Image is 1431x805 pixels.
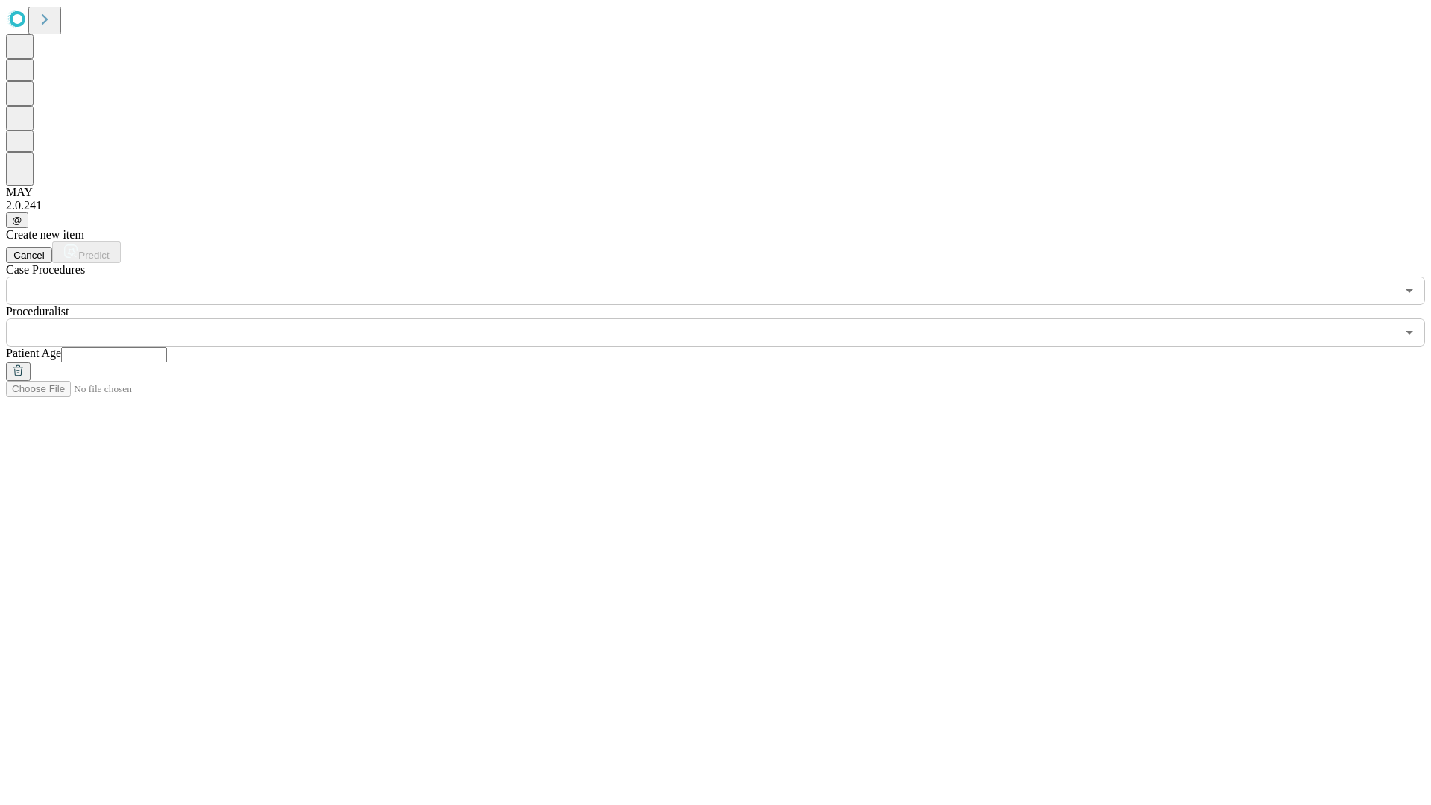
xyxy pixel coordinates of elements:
[6,347,61,359] span: Patient Age
[6,305,69,318] span: Proceduralist
[6,199,1425,212] div: 2.0.241
[1399,280,1420,301] button: Open
[52,241,121,263] button: Predict
[6,263,85,276] span: Scheduled Procedure
[6,186,1425,199] div: MAY
[6,247,52,263] button: Cancel
[12,215,22,226] span: @
[6,228,84,241] span: Create new item
[13,250,45,261] span: Cancel
[6,212,28,228] button: @
[78,250,109,261] span: Predict
[1399,322,1420,343] button: Open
